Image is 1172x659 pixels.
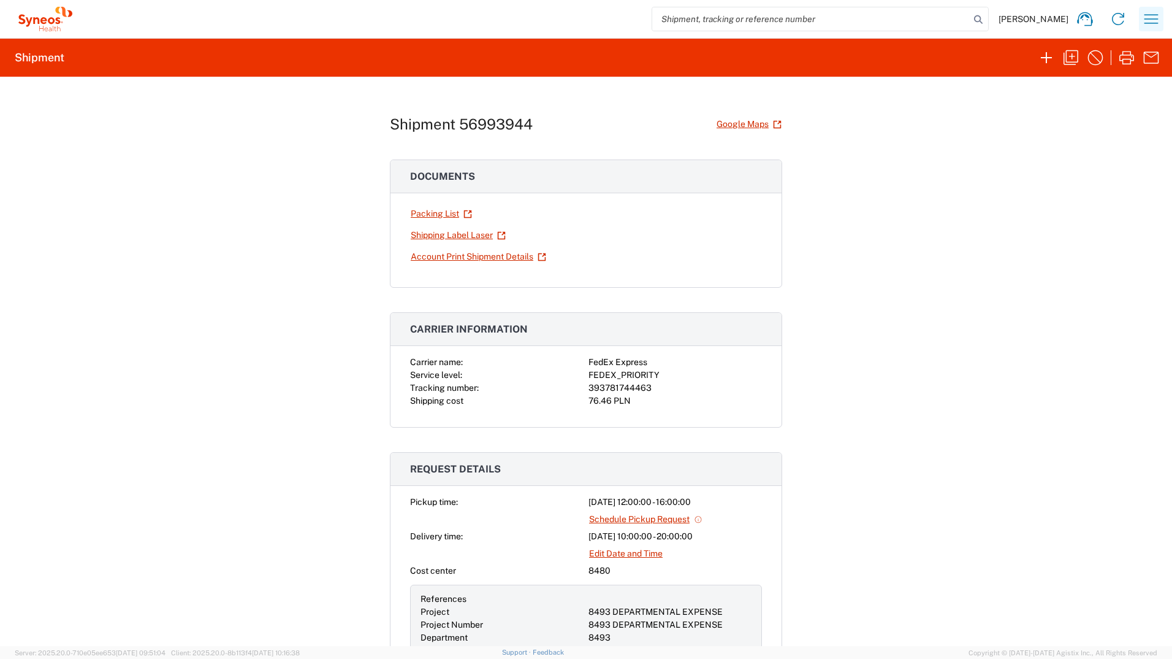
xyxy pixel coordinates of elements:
span: [DATE] 10:16:38 [252,649,300,657]
div: FedEx Express [588,356,762,369]
span: Service level: [410,370,462,380]
span: Copyright © [DATE]-[DATE] Agistix Inc., All Rights Reserved [968,647,1157,658]
span: [PERSON_NAME] [999,13,1068,25]
span: Documents [410,171,475,182]
span: Tracking number: [410,383,479,393]
span: References [420,594,466,604]
div: [DATE] 10:00:00 - 20:00:00 [588,530,762,543]
span: Request details [410,463,501,475]
h2: Shipment [15,50,64,65]
span: Carrier name: [410,357,463,367]
span: Server: 2025.20.0-710e05ee653 [15,649,166,657]
span: Shipping cost [410,396,463,406]
div: 8493 DEPARTMENTAL EXPENSE [588,606,752,619]
div: 8493 DEPARTMENTAL EXPENSE [588,619,752,631]
a: Support [502,649,533,656]
span: Carrier information [410,323,528,335]
a: Packing List [410,203,473,225]
a: Google Maps [716,114,782,135]
a: Schedule Pickup Request [588,509,703,530]
a: Account Print Shipment Details [410,246,547,268]
input: Shipment, tracking or reference number [652,7,970,31]
div: Department [420,631,584,644]
div: Project [420,606,584,619]
span: Pickup time: [410,497,458,507]
span: Cost center [410,566,456,576]
h1: Shipment 56993944 [390,115,533,133]
span: Client: 2025.20.0-8b113f4 [171,649,300,657]
div: [DATE] 12:00:00 - 16:00:00 [588,496,762,509]
a: Feedback [533,649,564,656]
a: Edit Date and Time [588,543,663,565]
a: Shipping Label Laser [410,225,506,246]
div: FEDEX_PRIORITY [588,369,762,382]
div: 393781744463 [588,382,762,395]
div: Project Number [420,619,584,631]
div: 76.46 PLN [588,395,762,407]
div: 8480 [588,565,762,577]
span: [DATE] 09:51:04 [116,649,166,657]
div: 8493 [588,631,752,644]
span: Delivery time: [410,531,463,541]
